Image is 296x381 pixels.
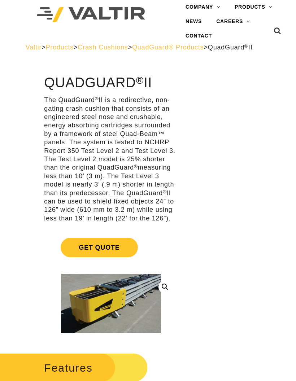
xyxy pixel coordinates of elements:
[26,44,42,51] a: Valtir
[132,44,204,51] a: QuadGuard® Products
[208,44,253,51] span: QuadGuard II
[46,44,74,51] a: Products
[163,189,167,194] sup: ®
[244,43,248,49] sup: ®
[158,280,171,293] a: 🔍
[44,75,178,91] h1: QuadGuard II
[95,96,99,101] sup: ®
[134,164,138,169] sup: ®
[78,44,128,51] a: Crash Cushions
[44,96,178,223] p: The QuadGuard II is a redirective, non-gating crash cushion that consists of an engineered steel ...
[61,238,138,257] span: Get Quote
[178,14,209,29] a: NEWS
[26,43,270,52] div: > > > >
[37,7,145,22] img: Valtir
[44,229,178,266] a: Get Quote
[136,74,144,86] sup: ®
[209,14,257,29] a: CAREERS
[178,29,219,43] a: CONTACT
